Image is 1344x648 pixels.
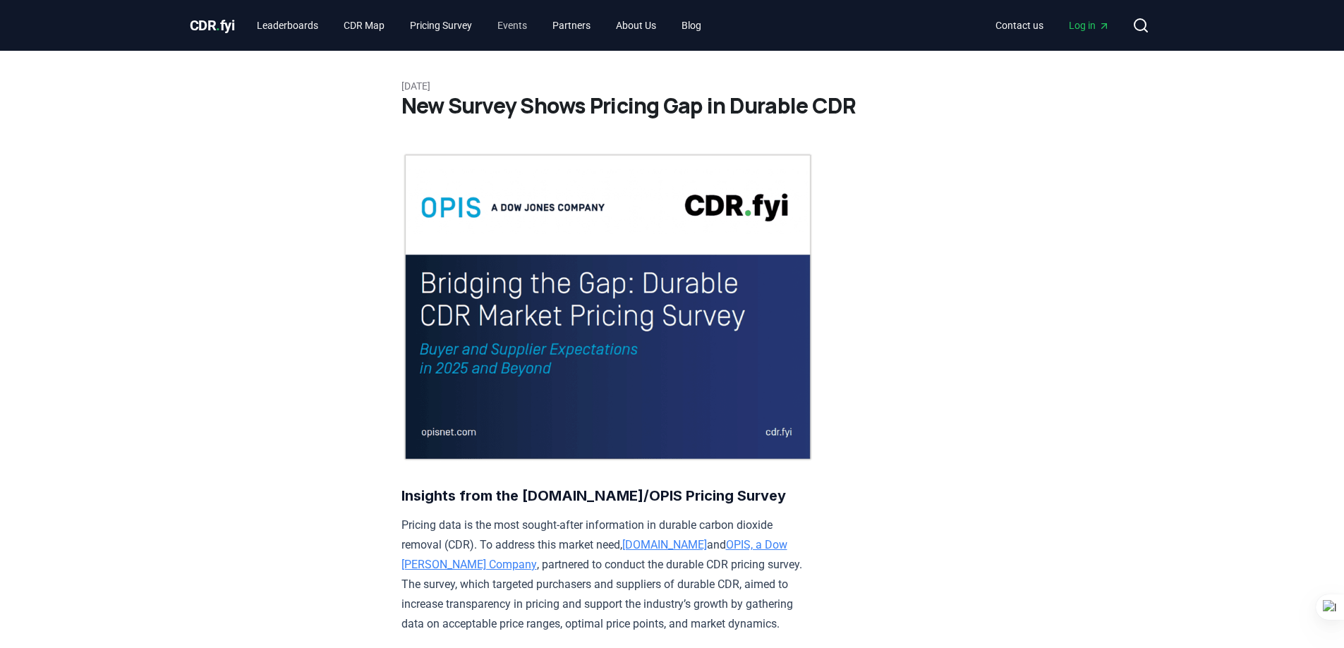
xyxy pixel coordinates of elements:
a: Pricing Survey [399,13,483,38]
nav: Main [246,13,713,38]
a: Partners [541,13,602,38]
a: Blog [670,13,713,38]
a: OPIS, a Dow [PERSON_NAME] Company [401,538,787,571]
a: Contact us [984,13,1055,38]
nav: Main [984,13,1121,38]
h1: New Survey Shows Pricing Gap in Durable CDR [401,93,943,118]
a: About Us [605,13,667,38]
p: Pricing data is the most sought-after information in durable carbon dioxide removal (CDR). To add... [401,515,814,634]
span: . [216,17,220,34]
strong: Insights from the [DOMAIN_NAME]/OPIS Pricing Survey [401,487,786,504]
a: CDR Map [332,13,396,38]
a: [DOMAIN_NAME] [622,538,707,551]
a: CDR.fyi [190,16,235,35]
a: Leaderboards [246,13,329,38]
p: [DATE] [401,79,943,93]
img: blog post image [401,152,814,462]
span: Log in [1069,18,1110,32]
a: Events [486,13,538,38]
span: CDR fyi [190,17,235,34]
a: Log in [1058,13,1121,38]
